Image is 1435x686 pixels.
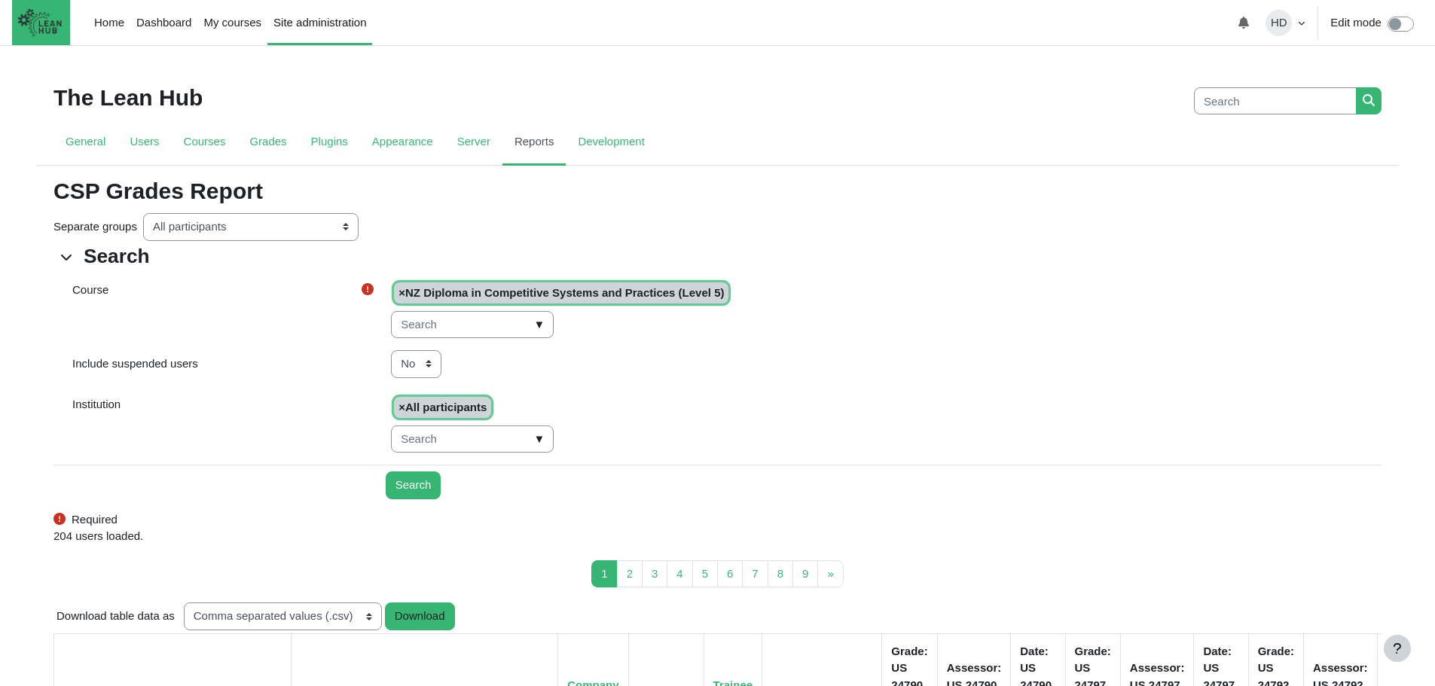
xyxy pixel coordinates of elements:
[362,283,374,295] i: Required
[360,120,445,166] a: Appearance
[299,120,360,166] a: Plugins
[530,313,548,337] span: ▼
[1266,10,1292,36] span: HD
[53,178,1382,205] h2: CSP Grades Report
[652,567,658,580] span: 3
[601,567,607,580] span: 1
[802,567,808,580] span: 9
[53,218,137,236] label: Separate groups
[386,471,441,499] input: Search
[172,120,238,166] a: Courses
[53,511,1382,529] div: Required
[385,602,455,630] button: Download
[1194,87,1357,115] input: Search
[362,282,380,299] div: Required
[398,286,405,299] span: ×
[53,528,1382,545] p: 204 users loaded.
[391,311,554,339] input: Search
[12,3,67,42] img: The Lean Hub
[72,396,121,447] label: Institution
[702,567,708,580] span: 5
[727,567,733,580] span: 6
[391,425,554,453] input: Search
[118,120,171,166] a: Users
[53,120,118,166] a: General
[394,282,728,304] span: NZ Diploma in Competitive Systems and Practices (Level 5)
[72,282,108,333] label: Course
[566,120,656,166] a: Development
[72,355,198,373] label: Include suspended users
[53,557,1382,600] nav: Page
[398,401,405,413] span: ×
[56,608,175,625] label: Download table data as
[627,567,633,580] span: 2
[1330,14,1382,32] label: Edit mode
[676,567,682,580] span: 4
[394,397,491,419] span: All participants
[530,428,548,451] span: ▼
[1372,626,1420,671] iframe: chat widget
[502,120,566,166] a: Reports
[237,120,298,166] a: Grades
[752,567,758,580] span: 7
[1238,17,1250,29] i: Toggle notifications menu
[827,567,833,580] span: »
[777,567,783,580] span: 8
[53,513,66,525] i: Required field
[53,84,203,111] h1: The Lean Hub
[445,120,502,166] a: Server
